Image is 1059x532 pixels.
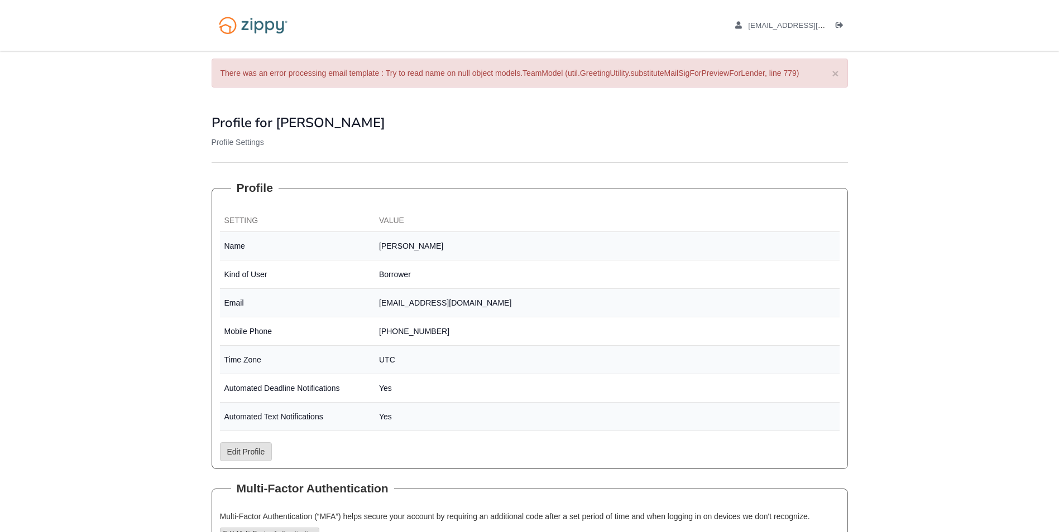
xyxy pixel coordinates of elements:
[220,346,375,374] td: Time Zone
[375,289,840,317] td: [EMAIL_ADDRESS][DOMAIN_NAME]
[375,403,840,431] td: Yes
[220,317,375,346] td: Mobile Phone
[220,232,375,260] td: Name
[231,480,394,497] legend: Multi-Factor Authentication
[836,21,848,32] a: Log out
[832,67,838,79] button: ×
[375,260,840,289] td: Borrower
[212,59,848,88] div: There was an error processing email template : Try to read name on null object models.TeamModel (...
[212,137,848,148] p: Profile Settings
[220,442,272,461] a: Edit Profile
[212,11,295,40] img: Logo
[748,21,876,30] span: dsmith012698@gmail.com
[735,21,876,32] a: edit profile
[375,210,840,232] th: Value
[375,346,840,374] td: UTC
[220,210,375,232] th: Setting
[375,317,840,346] td: [PHONE_NUMBER]
[231,180,279,196] legend: Profile
[212,115,848,130] h1: Profile for [PERSON_NAME]
[375,374,840,403] td: Yes
[220,403,375,431] td: Automated Text Notifications
[220,511,840,522] p: Multi-Factor Authentication (“MFA”) helps secure your account by requiring an additional code aft...
[220,260,375,289] td: Kind of User
[375,232,840,260] td: [PERSON_NAME]
[220,374,375,403] td: Automated Deadline Notifications
[220,289,375,317] td: Email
